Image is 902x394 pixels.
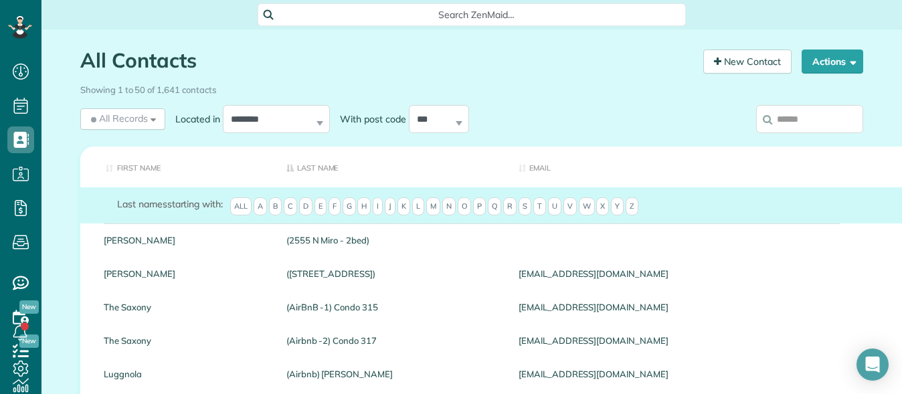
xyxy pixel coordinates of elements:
label: Located in [165,112,223,126]
span: S [519,197,531,216]
a: [PERSON_NAME] [104,269,266,278]
th: Email: activate to sort column ascending [509,146,902,187]
a: Luggnola [104,369,266,379]
a: New Contact [703,50,792,74]
div: [EMAIL_ADDRESS][DOMAIN_NAME] [509,324,902,357]
div: [EMAIL_ADDRESS][DOMAIN_NAME] [509,357,902,391]
label: With post code [330,112,409,126]
span: I [373,197,383,216]
span: A [254,197,267,216]
span: G [343,197,356,216]
span: B [269,197,282,216]
span: Last names [117,198,167,210]
th: Last Name: activate to sort column descending [276,146,509,187]
span: New [19,300,39,314]
button: Actions [802,50,863,74]
span: Y [611,197,624,216]
a: The Saxony [104,336,266,345]
div: [EMAIL_ADDRESS][DOMAIN_NAME] [509,257,902,290]
span: K [397,197,410,216]
span: Q [488,197,501,216]
span: N [442,197,456,216]
span: H [357,197,371,216]
span: U [548,197,561,216]
div: Showing 1 to 50 of 1,641 contacts [80,78,863,96]
span: C [284,197,297,216]
span: E [314,197,327,216]
div: [EMAIL_ADDRESS][DOMAIN_NAME] [509,290,902,324]
span: R [503,197,517,216]
span: W [579,197,595,216]
span: T [533,197,546,216]
span: Z [626,197,638,216]
a: (2555 N Miro - 2bed) [286,235,499,245]
span: J [385,197,395,216]
span: X [596,197,609,216]
span: F [329,197,341,216]
a: ([STREET_ADDRESS]) [286,269,499,278]
span: All Records [88,112,148,125]
span: L [412,197,424,216]
h1: All Contacts [80,50,693,72]
span: D [299,197,312,216]
span: P [473,197,486,216]
label: starting with: [117,197,223,211]
span: O [458,197,471,216]
a: (Airbnb -2) Condo 317 [286,336,499,345]
th: First Name: activate to sort column ascending [80,146,276,187]
a: The Saxony [104,302,266,312]
a: (Airbnb) [PERSON_NAME] [286,369,499,379]
div: Open Intercom Messenger [856,349,889,381]
span: M [426,197,440,216]
span: All [230,197,252,216]
a: (AirBnB -1) Condo 315 [286,302,499,312]
span: V [563,197,577,216]
a: [PERSON_NAME] [104,235,266,245]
